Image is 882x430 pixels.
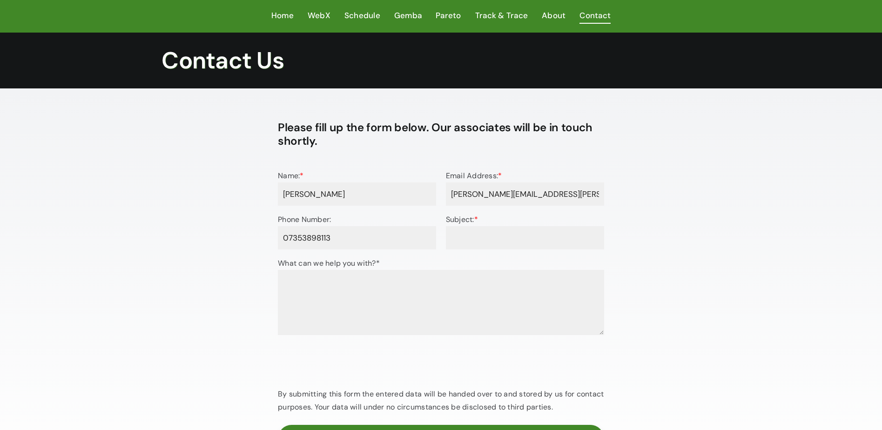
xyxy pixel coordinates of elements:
[542,9,566,23] a: About
[278,226,436,249] input: Phone Number:
[162,47,720,74] h1: Contact Us
[446,226,604,249] input: Subject:*
[446,171,604,198] label: Email Address:
[278,388,604,413] p: By submitting this form the entered data will be handed over to and stored by us for contact purp...
[394,9,422,22] span: Gemba
[278,121,604,148] h3: Please fill up the form below. Our associates will be in touch shortly.
[436,9,461,22] span: Pareto
[308,9,330,22] span: WebX
[278,258,604,307] label: What can we help you with?*
[475,9,528,22] span: Track & Trace
[344,9,380,22] span: Schedule
[278,344,419,381] iframe: reCAPTCHA
[446,182,604,206] input: Email Address:*
[278,215,436,242] label: Phone Number:
[271,9,294,23] a: Home
[394,9,422,23] a: Gemba
[278,182,436,206] input: Name:*
[278,270,604,335] textarea: What can we help you with?*
[308,9,330,23] a: WebX
[271,9,294,22] span: Home
[446,215,604,242] label: Subject:
[579,9,611,23] a: Contact
[579,9,611,22] span: Contact
[475,9,528,23] a: Track & Trace
[344,9,380,23] a: Schedule
[436,9,461,23] a: Pareto
[278,171,436,198] label: Name:
[542,9,566,22] span: About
